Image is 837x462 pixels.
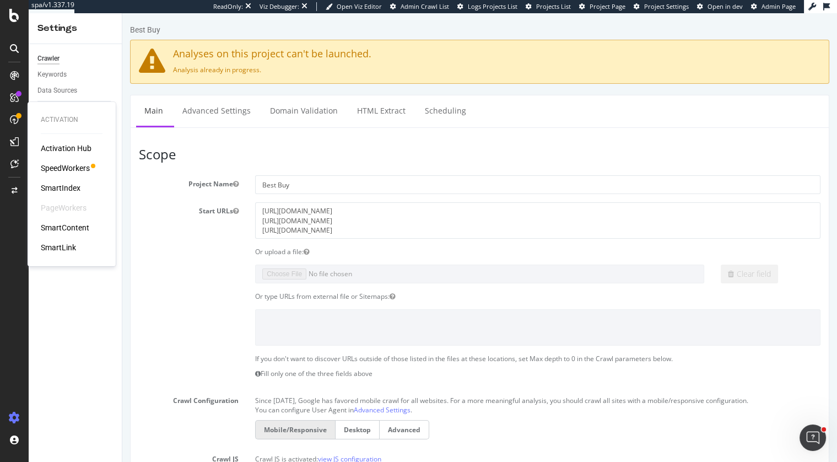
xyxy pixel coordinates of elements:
div: Activation [41,115,102,125]
p: Since [DATE], Google has favored mobile crawl for all websites. For a more meaningful analysis, y... [133,379,698,392]
a: SpeedWorkers [41,163,90,174]
label: Advanced [257,407,307,426]
h4: Analyses on this project can't be launched. [17,35,698,46]
div: Keywords [37,69,67,80]
label: Start URLs [8,189,125,202]
p: Analysis already in progress. [17,52,698,61]
span: Logs Projects List [468,2,517,10]
a: Scheduling [294,82,352,112]
button: Project Name [111,166,116,175]
a: Domain Validation [139,82,224,112]
label: Crawl JS [8,437,125,450]
a: Admin Page [751,2,796,11]
a: Admin Crawl List [390,2,449,11]
div: Crawler [37,53,60,65]
span: Project Page [590,2,625,10]
a: HTML Extract [226,82,291,112]
iframe: Intercom live chat [800,425,826,451]
p: You can configure User Agent in . [133,392,698,401]
a: Keywords [37,69,114,80]
p: If you don't want to discover URLs outside of those listed in the files at these locations, set M... [133,341,698,350]
a: Activation Hub [41,143,91,154]
span: Admin Crawl List [401,2,449,10]
span: Projects List [536,2,571,10]
div: Data Sources [37,85,77,96]
a: Advanced Settings [52,82,137,112]
a: Data Sources [37,85,114,96]
a: Logs Projects List [457,2,517,11]
a: Main [14,82,49,112]
button: Start URLs [111,193,116,202]
a: Open in dev [697,2,743,11]
div: Settings [37,22,113,35]
a: Crawler [37,53,114,65]
p: Crawl JS is activated: [133,437,698,450]
label: Project Name [8,162,125,175]
div: Best Buy [8,11,38,22]
div: PageWorkers [41,202,87,213]
label: Crawl Configuration [8,379,125,392]
div: ReadOnly: [213,2,243,11]
span: Admin Page [762,2,796,10]
textarea: [URL][DOMAIN_NAME] [URL][DOMAIN_NAME] [URL][DOMAIN_NAME] [133,189,698,225]
div: Or type URLs from external file or Sitemaps: [125,278,706,288]
label: Desktop [213,407,257,426]
span: Open in dev [708,2,743,10]
p: Fill only one of the three fields above [133,356,698,365]
span: Open Viz Editor [337,2,382,10]
span: Project Settings [644,2,689,10]
a: Projects List [526,2,571,11]
div: Viz Debugger: [260,2,299,11]
a: Project Page [579,2,625,11]
a: view JS configuration [196,441,259,450]
a: SmartContent [41,222,89,233]
h3: Scope [17,134,698,148]
a: Open Viz Editor [326,2,382,11]
div: Or upload a file: [125,234,706,243]
a: Advanced Settings [231,392,288,401]
a: Project Settings [634,2,689,11]
a: SmartLink [41,242,76,253]
a: SmartIndex [41,182,80,194]
label: Mobile/Responsive [133,407,213,426]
